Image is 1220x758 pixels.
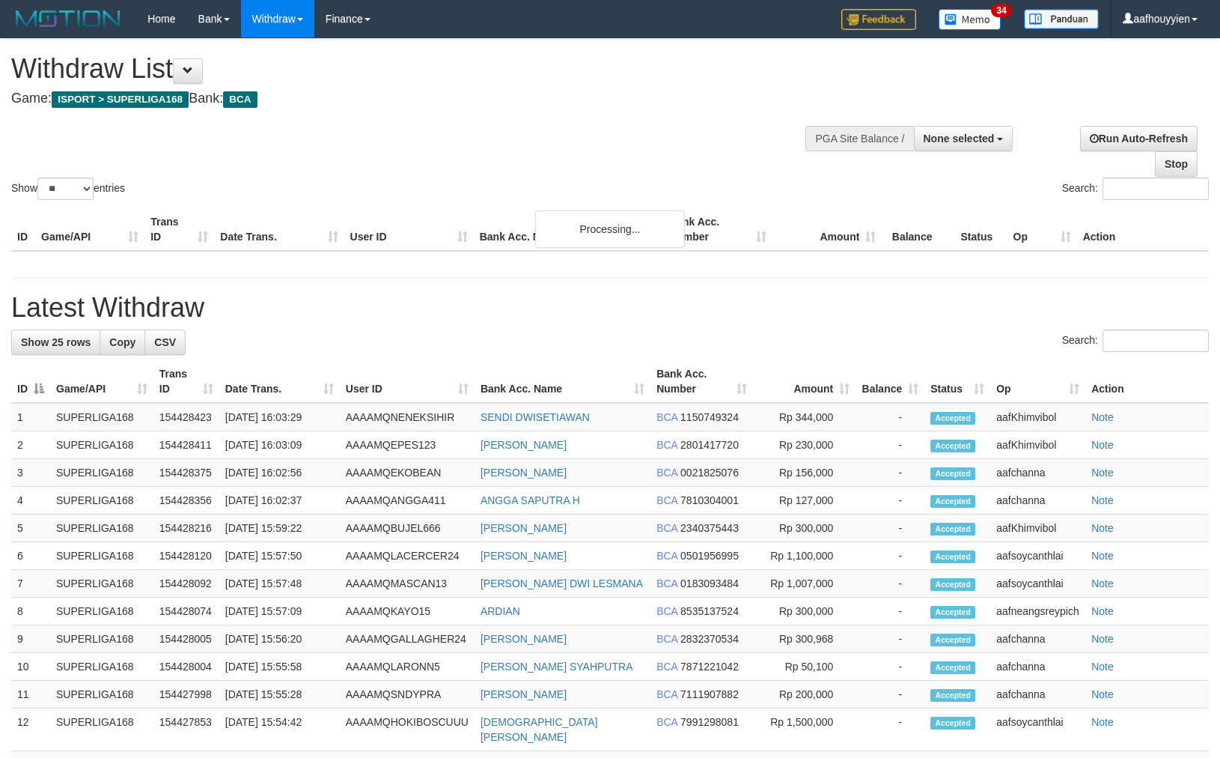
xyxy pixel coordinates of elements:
td: Rp 200,000 [753,681,856,709]
span: Copy [109,336,135,348]
span: Accepted [930,523,975,536]
td: 154428216 [153,515,219,542]
td: - [855,459,924,487]
td: 3 [11,459,50,487]
td: [DATE] 16:02:56 [219,459,340,487]
a: CSV [144,330,186,355]
td: [DATE] 15:56:20 [219,625,340,653]
a: Stop [1155,151,1198,177]
td: - [855,709,924,751]
td: Rp 300,000 [753,598,856,625]
a: [PERSON_NAME] SYAHPUTRA [481,661,633,673]
td: - [855,431,924,459]
td: Rp 1,500,000 [753,709,856,751]
td: SUPERLIGA168 [50,459,153,487]
input: Search: [1102,178,1209,200]
td: SUPERLIGA168 [50,653,153,681]
th: Bank Acc. Number [663,208,772,251]
h4: Game: Bank: [11,91,799,106]
td: Rp 127,000 [753,487,856,515]
span: Accepted [930,440,975,452]
a: [PERSON_NAME] [481,439,567,451]
th: Op [1007,208,1077,251]
span: Copy 8535137524 to clipboard [680,605,739,617]
td: 9 [11,625,50,653]
td: AAAAMQKAYO15 [340,598,475,625]
span: Copy 7810304001 to clipboard [680,494,739,506]
td: [DATE] 15:55:28 [219,681,340,709]
td: - [855,653,924,681]
a: [PERSON_NAME] [481,550,567,562]
td: - [855,625,924,653]
td: 154428092 [153,570,219,598]
td: - [855,598,924,625]
label: Search: [1062,178,1209,200]
span: Accepted [930,606,975,619]
td: - [855,542,924,570]
a: Run Auto-Refresh [1080,126,1198,151]
a: Show 25 rows [11,330,100,355]
td: aafKhimvibol [990,431,1085,459]
span: BCA [656,522,677,534]
h1: Latest Withdraw [11,293,1209,323]
span: Copy 1150749324 to clipboard [680,411,739,423]
a: Note [1091,716,1114,728]
td: [DATE] 15:57:50 [219,542,340,570]
a: Note [1091,550,1114,562]
a: [PERSON_NAME] [481,467,567,479]
th: Game/API: activate to sort column ascending [50,360,153,403]
td: 154428120 [153,542,219,570]
th: Game/API [35,208,144,251]
span: BCA [656,661,677,673]
td: AAAAMQBUJEL666 [340,515,475,542]
td: aafchanna [990,625,1085,653]
td: 6 [11,542,50,570]
td: [DATE] 16:03:29 [219,403,340,431]
a: Note [1091,522,1114,534]
span: Copy 7111907882 to clipboard [680,688,739,700]
td: SUPERLIGA168 [50,709,153,751]
td: 154427998 [153,681,219,709]
span: Accepted [930,412,975,425]
th: ID [11,208,35,251]
td: Rp 344,000 [753,403,856,431]
td: 1 [11,403,50,431]
label: Search: [1062,330,1209,352]
span: Copy 7991298081 to clipboard [680,716,739,728]
span: BCA [656,605,677,617]
img: panduan.png [1024,9,1099,29]
div: Processing... [535,210,685,248]
td: aafKhimvibol [990,403,1085,431]
a: SENDI DWISETIAWAN [481,411,590,423]
span: Accepted [930,467,975,480]
td: aafKhimvibol [990,515,1085,542]
td: SUPERLIGA168 [50,515,153,542]
a: [PERSON_NAME] [481,633,567,645]
a: Copy [100,330,145,355]
td: [DATE] 15:54:42 [219,709,340,751]
td: aafsoycanthlai [990,709,1085,751]
span: Accepted [930,689,975,702]
span: Copy 2832370534 to clipboard [680,633,739,645]
span: BCA [656,633,677,645]
a: Note [1091,411,1114,423]
td: 154428375 [153,459,219,487]
td: Rp 230,000 [753,431,856,459]
td: 7 [11,570,50,598]
th: Trans ID [144,208,214,251]
span: BCA [656,577,677,589]
span: CSV [154,336,176,348]
span: ISPORT > SUPERLIGA168 [52,91,189,108]
td: Rp 50,100 [753,653,856,681]
td: 5 [11,515,50,542]
a: [DEMOGRAPHIC_DATA][PERSON_NAME] [481,716,598,743]
th: Bank Acc. Name [474,208,663,251]
td: AAAAMQLACERCER24 [340,542,475,570]
td: 154428074 [153,598,219,625]
td: 154428423 [153,403,219,431]
span: BCA [656,439,677,451]
input: Search: [1102,330,1209,352]
th: Balance [882,208,954,251]
td: 10 [11,653,50,681]
td: SUPERLIGA168 [50,487,153,515]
